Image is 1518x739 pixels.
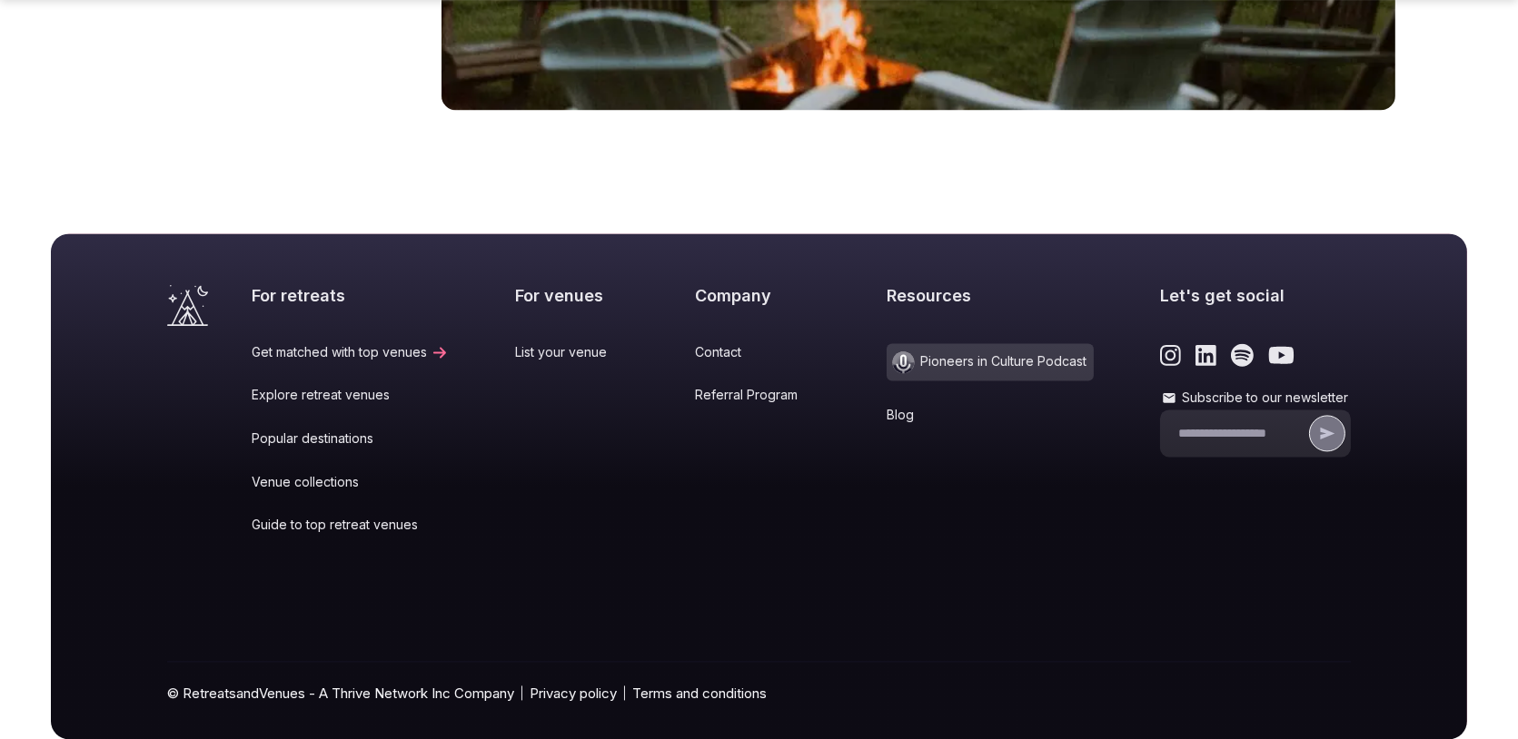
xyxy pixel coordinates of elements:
[252,429,449,448] a: Popular destinations
[1160,389,1351,407] label: Subscribe to our newsletter
[252,284,449,307] h2: For retreats
[887,284,1094,307] h2: Resources
[252,343,449,361] a: Get matched with top venues
[167,662,1351,739] div: © RetreatsandVenues - A Thrive Network Inc Company
[696,284,820,307] h2: Company
[252,516,449,534] a: Guide to top retreat venues
[887,343,1094,380] a: Pioneers in Culture Podcast
[1160,343,1181,367] a: Link to the retreats and venues Instagram page
[167,284,208,326] a: Visit the homepage
[515,284,629,307] h2: For venues
[1231,343,1254,367] a: Link to the retreats and venues Spotify page
[252,386,449,404] a: Explore retreat venues
[1268,343,1295,367] a: Link to the retreats and venues Youtube page
[530,684,617,703] a: Privacy policy
[252,473,449,491] a: Venue collections
[632,684,767,703] a: Terms and conditions
[1160,284,1351,307] h2: Let's get social
[515,343,629,361] a: List your venue
[696,343,820,361] a: Contact
[696,386,820,404] a: Referral Program
[1196,343,1216,367] a: Link to the retreats and venues LinkedIn page
[887,406,1094,424] a: Blog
